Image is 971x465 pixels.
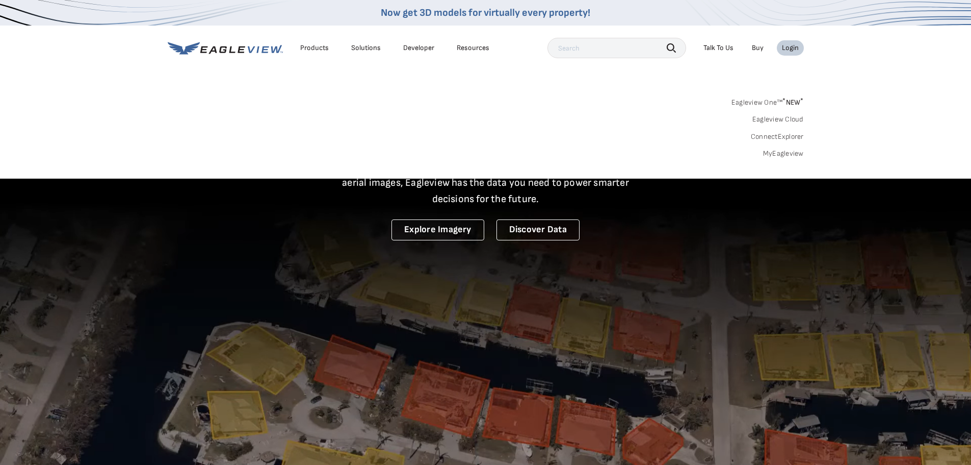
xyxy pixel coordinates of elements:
[731,95,804,107] a: Eagleview One™*NEW*
[330,158,642,207] p: A new era starts here. Built on more than 3.5 billion high-resolution aerial images, Eagleview ha...
[457,43,489,53] div: Resources
[751,132,804,141] a: ConnectExplorer
[496,219,580,240] a: Discover Data
[391,219,484,240] a: Explore Imagery
[300,43,329,53] div: Products
[547,38,686,58] input: Search
[703,43,733,53] div: Talk To Us
[782,43,799,53] div: Login
[351,43,381,53] div: Solutions
[381,7,590,19] a: Now get 3D models for virtually every property!
[752,115,804,124] a: Eagleview Cloud
[782,98,803,107] span: NEW
[763,149,804,158] a: MyEagleview
[752,43,764,53] a: Buy
[403,43,434,53] a: Developer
